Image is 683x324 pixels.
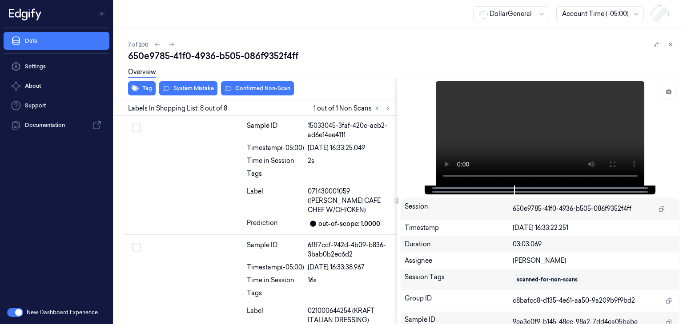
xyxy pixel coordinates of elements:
[247,187,304,215] div: Label
[128,50,676,62] div: 650e9785-41f0-4936-b505-086f9352f4ff
[517,276,578,284] div: scanned-for-non-scans
[313,103,393,114] span: 1 out of 1 Non Scans
[4,77,109,95] button: About
[247,121,304,140] div: Sample ID
[247,276,304,285] div: Time in Session
[513,296,635,305] span: c8bafcc8-d135-4e61-aa50-9a209b9f9bd2
[308,276,393,285] div: 16s
[405,294,513,308] div: Group ID
[4,116,109,134] a: Documentation
[308,187,393,215] span: 071430001059 ([PERSON_NAME] CAFE CHEF W/CHICKEN)
[308,241,393,259] div: 6fff7ccf-942d-4b09-b836-3bab0b2ec6d2
[308,121,393,140] div: 15033045-3faf-420c-acb2-ad6e14ee4111
[4,32,109,50] a: Data
[128,67,156,78] a: Overview
[513,256,675,265] div: [PERSON_NAME]
[405,273,513,287] div: Session Tags
[247,263,304,272] div: Timestamp (-05:00)
[95,7,109,21] button: Toggle Navigation
[247,288,304,303] div: Tags
[247,218,304,229] div: Prediction
[513,204,631,213] span: 650e9785-41f0-4936-b505-086f9352f4ff
[308,263,393,272] div: [DATE] 16:33:38.967
[247,169,304,183] div: Tags
[132,243,141,252] button: Select row
[247,156,304,166] div: Time in Session
[4,97,109,115] a: Support
[221,81,294,95] button: Confirmed Non-Scan
[128,41,149,48] span: 7 of 200
[128,104,227,113] span: Labels In Shopping List: 8 out of 8
[308,156,393,166] div: 2s
[128,81,156,95] button: Tag
[405,223,513,233] div: Timestamp
[132,123,141,132] button: Select row
[405,256,513,265] div: Assignee
[405,202,513,216] div: Session
[513,240,675,249] div: 03:03.069
[247,241,304,259] div: Sample ID
[4,58,109,75] a: Settings
[159,81,217,95] button: System Mistake
[308,143,393,153] div: [DATE] 16:33:25.049
[318,219,380,229] div: out-of-scope: 1.0000
[513,223,675,233] div: [DATE] 16:33:22.251
[247,143,304,153] div: Timestamp (-05:00)
[405,240,513,249] div: Duration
